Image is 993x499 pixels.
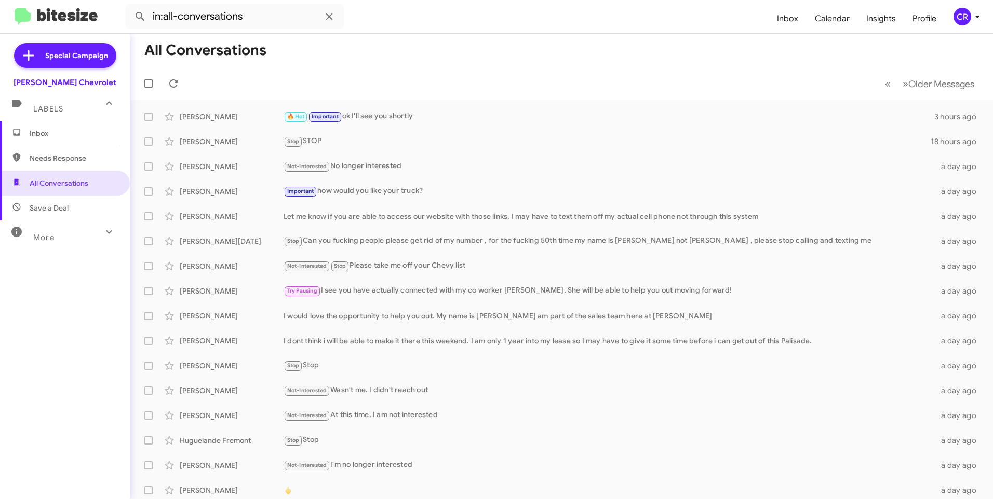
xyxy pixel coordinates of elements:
div: [PERSON_NAME] [180,136,284,147]
span: Not-Interested [287,163,327,170]
a: Profile [904,4,945,34]
div: [PERSON_NAME] Chevrolet [14,77,116,88]
div: a day ago [935,286,985,296]
div: [PERSON_NAME] [180,186,284,197]
span: Special Campaign [45,50,108,61]
div: [PERSON_NAME] [180,161,284,172]
span: Try Pausing [287,287,317,294]
span: Stop [287,437,300,443]
div: a day ago [935,311,985,321]
span: Stop [287,138,300,145]
div: Huguelande Fremont [180,435,284,446]
div: a day ago [935,211,985,221]
span: Important [312,113,339,120]
div: a day ago [935,261,985,271]
div: STOP [284,135,931,147]
div: [PERSON_NAME] [180,261,284,271]
span: Needs Response [30,153,118,163]
div: 18 hours ago [931,136,985,147]
div: a day ago [935,236,985,246]
span: All Conversations [30,178,88,188]
div: Wasn't me. I didn't reach out [284,384,935,396]
div: [PERSON_NAME] [180,112,284,122]
div: [PERSON_NAME] [180,211,284,221]
span: Inbox [30,128,118,138]
div: a day ago [935,410,985,421]
span: More [33,233,55,242]
div: I dont think i will be able to make it there this weekend. I am only 1 year into my lease so I ma... [284,336,935,346]
div: [PERSON_NAME] [180,485,284,495]
span: Not-Interested [287,462,327,468]
span: « [885,77,891,90]
a: Inbox [769,4,807,34]
div: Please take me off your Chevy list [284,260,935,272]
div: a day ago [935,186,985,197]
span: Labels [33,104,63,114]
span: Older Messages [908,78,974,90]
div: [PERSON_NAME] [180,336,284,346]
span: Stop [334,262,346,269]
span: Not-Interested [287,262,327,269]
div: Let me know if you are able to access our website with those links, I may have to text them off m... [284,211,935,221]
div: [PERSON_NAME] [180,311,284,321]
div: a day ago [935,361,985,371]
a: Calendar [807,4,858,34]
div: At this time, I am not interested [284,409,935,421]
div: a day ago [935,435,985,446]
span: Not-Interested [287,412,327,419]
div: [PERSON_NAME] [180,361,284,371]
span: Stop [287,238,300,244]
div: Stop [284,359,935,371]
div: how would you like your truck? [284,185,935,197]
a: Insights [858,4,904,34]
span: Stop [287,362,300,369]
input: Search [126,4,344,29]
div: 3 hours ago [934,112,985,122]
div: 🖕 [284,485,935,495]
div: I see you have actually connected with my co worker [PERSON_NAME], She will be able to help you o... [284,285,935,297]
div: [PERSON_NAME][DATE] [180,236,284,246]
div: Can you fucking people please get rid of my number , for the fucking 50th time my name is [PERSON... [284,235,935,247]
div: [PERSON_NAME] [180,410,284,421]
div: a day ago [935,336,985,346]
div: [PERSON_NAME] [180,286,284,296]
div: I would love the opportunity to help you out. My name is [PERSON_NAME] am part of the sales team ... [284,311,935,321]
button: Next [896,73,981,94]
span: Save a Deal [30,203,69,213]
div: [PERSON_NAME] [180,460,284,470]
nav: Page navigation example [879,73,981,94]
button: CR [945,8,982,25]
div: a day ago [935,460,985,470]
div: CR [954,8,971,25]
div: Stop [284,434,935,446]
div: a day ago [935,485,985,495]
span: » [903,77,908,90]
span: Not-Interested [287,387,327,394]
div: [PERSON_NAME] [180,385,284,396]
div: ok I'll see you shortly [284,110,934,122]
span: 🔥 Hot [287,113,305,120]
button: Previous [879,73,897,94]
h1: All Conversations [144,42,266,59]
div: a day ago [935,161,985,172]
div: a day ago [935,385,985,396]
div: No longer interested [284,160,935,172]
a: Special Campaign [14,43,116,68]
div: I'm no longer interested [284,459,935,471]
span: Important [287,188,314,195]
